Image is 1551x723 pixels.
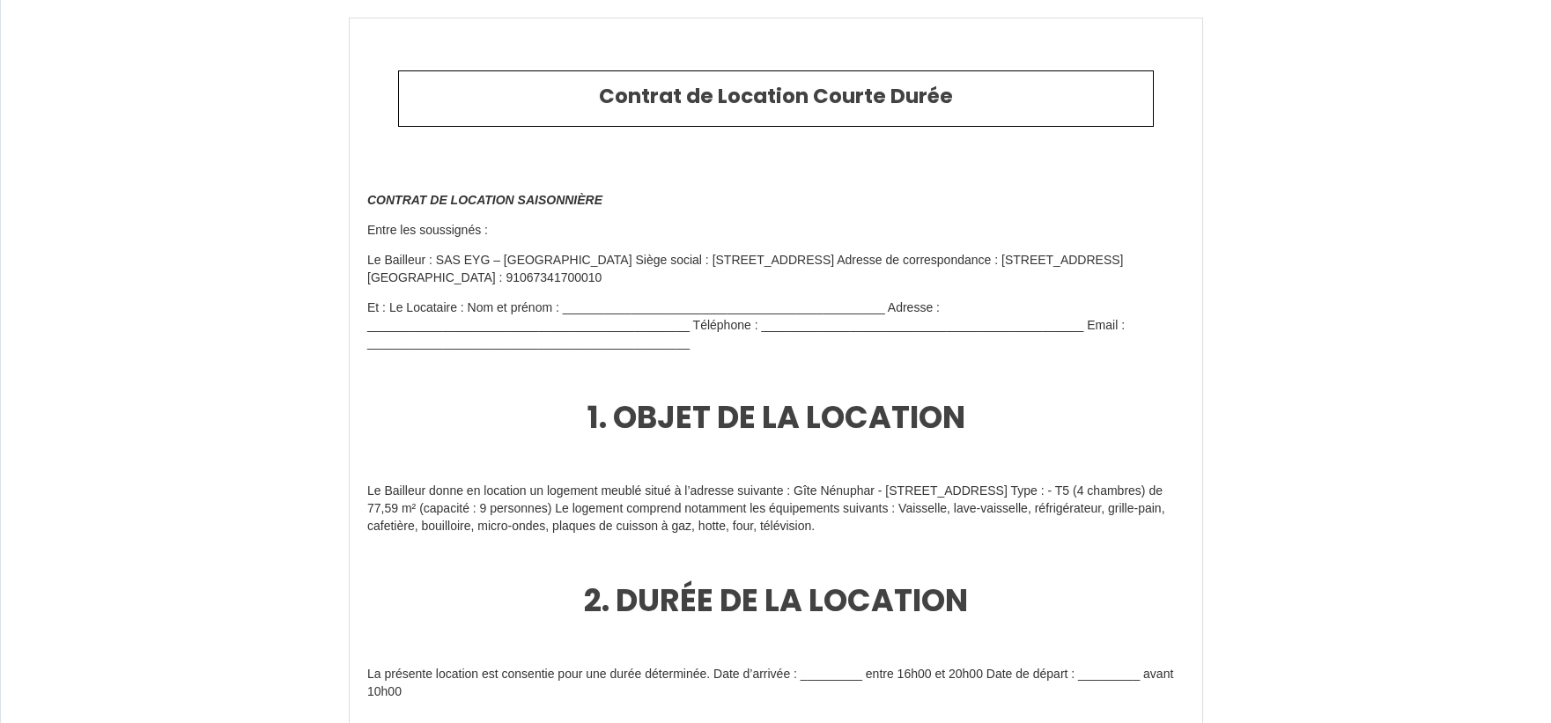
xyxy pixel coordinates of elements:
[367,193,602,207] em: CONTRAT DE LOCATION SAISONNIÈRE
[367,483,1185,535] p: Le Bailleur donne en location un logement meublé situé à l’adresse suivante : Gîte Nénuphar - [ST...
[367,252,1185,287] p: Le Bailleur : SAS EYG – [GEOGRAPHIC_DATA] Siège social : [STREET_ADDRESS] Adresse de correspondan...
[412,85,1140,109] h2: Contrat de Location Courte Durée
[367,548,1185,653] h1: 2. DURÉE DE LA LOCATION
[367,666,1185,701] p: La présente location est consentie pour une durée déterminée. Date d’arrivée : _________ entre 16...
[367,365,1185,470] h1: 1. OBJET DE LA LOCATION
[367,222,1185,240] p: Entre les soussignés :
[367,299,1185,352] p: Et : Le Locataire : Nom et prénom : _______________________________________________ Adresse : ___...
